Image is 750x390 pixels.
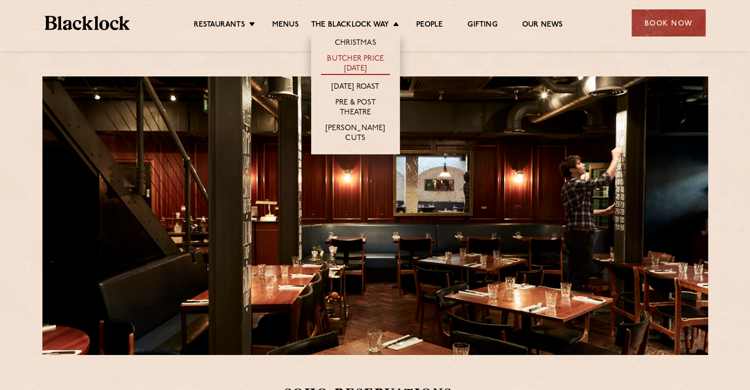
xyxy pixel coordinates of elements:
[331,82,379,93] a: [DATE] Roast
[522,20,563,31] a: Our News
[416,20,443,31] a: People
[632,9,706,36] div: Book Now
[194,20,245,31] a: Restaurants
[321,98,390,119] a: Pre & Post Theatre
[467,20,497,31] a: Gifting
[321,124,390,144] a: [PERSON_NAME] Cuts
[272,20,299,31] a: Menus
[311,20,389,31] a: The Blacklock Way
[45,16,130,30] img: BL_Textured_Logo-footer-cropped.svg
[321,54,390,75] a: Butcher Price [DATE]
[335,38,376,49] a: Christmas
